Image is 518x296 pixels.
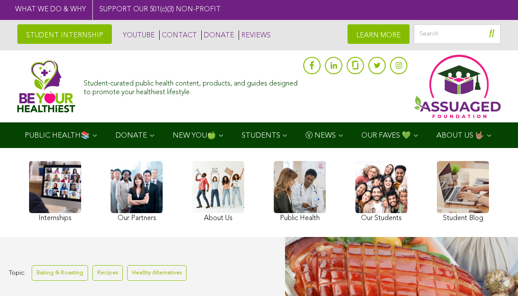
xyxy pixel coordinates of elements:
[127,265,187,280] a: Healthy Alternatives
[475,254,518,296] div: Chat-Widget
[201,30,234,40] a: DONATE
[32,265,88,280] a: Baking & Roasting
[414,24,501,44] input: Search
[173,132,216,139] span: NEW YOU🍏
[361,132,411,139] span: OUR FAVES 💚
[239,30,271,40] a: REVIEWS
[242,132,280,139] span: STUDENTS
[12,122,506,148] div: Navigation Menu
[475,254,518,296] iframe: Chat Widget
[348,24,410,44] a: LEARN MORE
[121,30,155,40] a: YOUTUBE
[17,24,112,44] a: STUDENT INTERNSHIP
[115,132,147,139] span: DONATE
[25,132,90,139] span: PUBLIC HEALTH📚
[17,60,75,113] img: Assuaged
[92,265,123,280] a: Recipes
[84,76,299,96] div: Student-curated public health content, products, and guides designed to promote your healthiest l...
[352,61,358,69] img: glassdoor
[9,267,25,279] span: Topic:
[159,30,197,40] a: CONTACT
[305,132,336,139] span: Ⓥ NEWS
[414,55,501,118] img: Assuaged App
[436,132,484,139] span: ABOUT US 🤟🏽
